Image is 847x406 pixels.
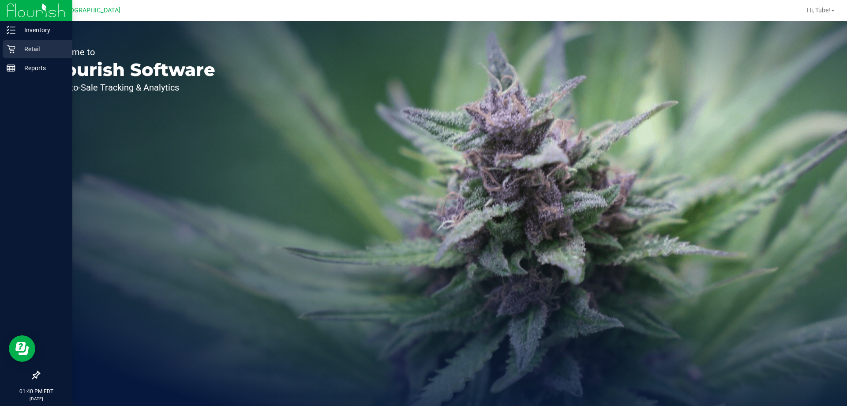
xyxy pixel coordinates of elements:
[4,395,68,402] p: [DATE]
[48,61,215,79] p: Flourish Software
[15,25,68,35] p: Inventory
[60,7,120,14] span: [GEOGRAPHIC_DATA]
[7,26,15,34] inline-svg: Inventory
[15,63,68,73] p: Reports
[7,64,15,72] inline-svg: Reports
[9,335,35,362] iframe: Resource center
[48,48,215,57] p: Welcome to
[7,45,15,53] inline-svg: Retail
[807,7,830,14] span: Hi, Tube!
[4,387,68,395] p: 01:40 PM EDT
[48,83,215,92] p: Seed-to-Sale Tracking & Analytics
[15,44,68,54] p: Retail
